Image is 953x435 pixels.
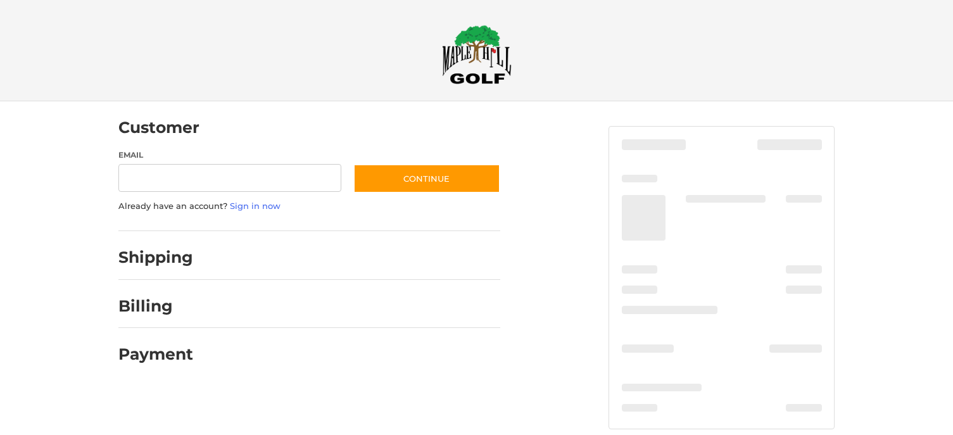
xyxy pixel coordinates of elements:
h2: Billing [118,296,192,316]
a: Sign in now [230,201,281,211]
h2: Shipping [118,248,193,267]
h2: Customer [118,118,199,137]
img: Maple Hill Golf [442,25,512,84]
h2: Payment [118,344,193,364]
label: Email [118,149,341,161]
iframe: Gorgias live chat messenger [13,381,151,422]
button: Continue [353,164,500,193]
p: Already have an account? [118,200,500,213]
